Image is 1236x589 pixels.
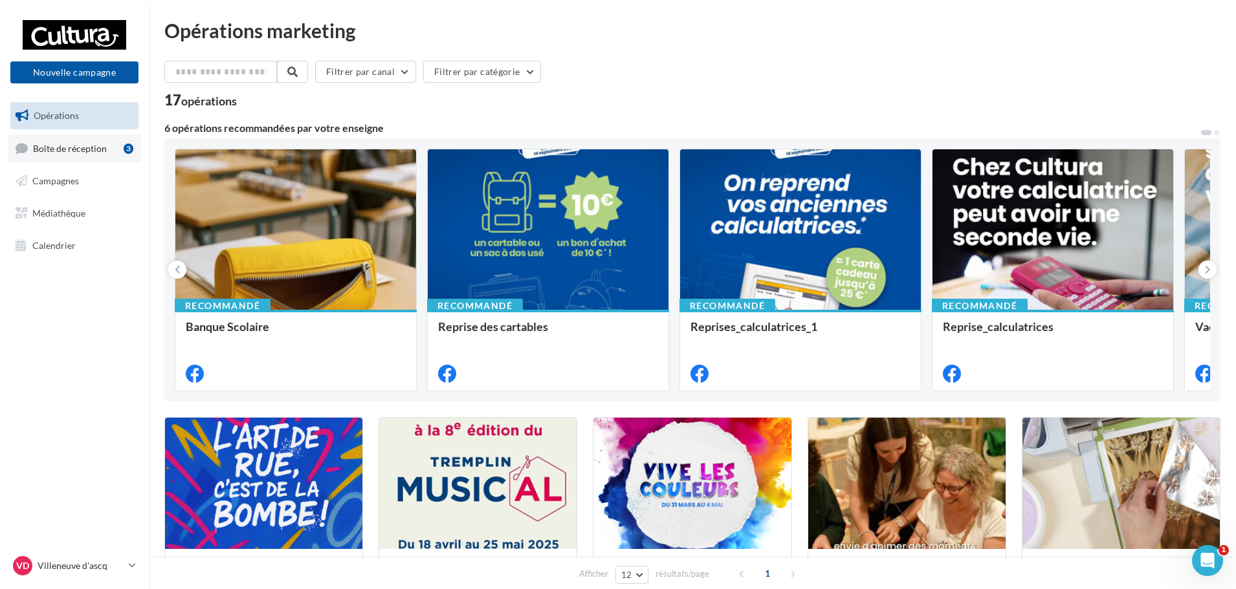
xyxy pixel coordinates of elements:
[10,553,138,578] a: Vd Villeneuve d'ascq
[8,232,141,259] a: Calendrier
[181,95,237,107] div: opérations
[164,93,237,107] div: 17
[932,299,1028,313] div: Recommandé
[38,559,124,572] p: Villeneuve d'ascq
[10,61,138,83] button: Nouvelle campagne
[1192,545,1223,576] iframe: Intercom live chat
[8,102,141,129] a: Opérations
[124,144,133,154] div: 3
[1219,545,1229,555] span: 1
[579,568,608,580] span: Afficher
[943,319,1054,334] span: Reprise_calculatrices
[423,61,541,83] button: Filtrer par catégorie
[34,110,79,121] span: Opérations
[186,319,269,334] span: Banque Scolaire
[427,299,523,313] div: Recommandé
[8,167,141,195] a: Campagnes
[32,239,76,250] span: Calendrier
[175,299,270,313] div: Recommandé
[16,559,29,572] span: Vd
[33,142,107,153] span: Boîte de réception
[164,21,1220,40] div: Opérations marketing
[615,566,648,584] button: 12
[164,123,1200,133] div: 6 opérations recommandées par votre enseigne
[8,134,141,162] a: Boîte de réception3
[438,319,548,334] span: Reprise des cartables
[621,570,632,580] span: 12
[656,568,709,580] span: résultats/page
[8,200,141,227] a: Médiathèque
[679,299,775,313] div: Recommandé
[690,319,817,334] span: Reprises_calculatrices_1
[757,563,778,584] span: 1
[32,208,85,219] span: Médiathèque
[32,175,79,186] span: Campagnes
[315,61,416,83] button: Filtrer par canal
